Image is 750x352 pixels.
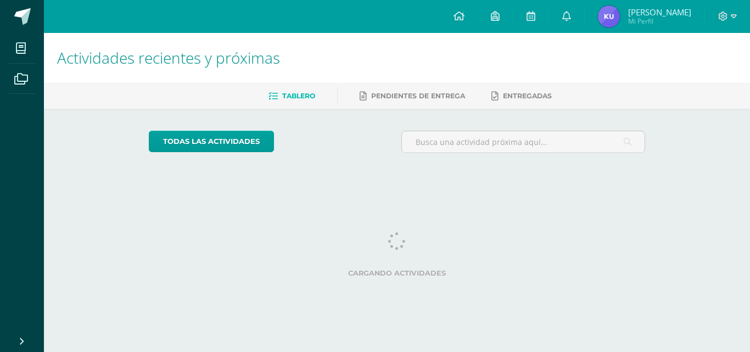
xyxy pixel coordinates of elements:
[402,131,645,153] input: Busca una actividad próxima aquí...
[360,87,465,105] a: Pendientes de entrega
[149,131,274,152] a: todas las Actividades
[598,5,620,27] img: a8e1836717dec2724d40b33456046a0b.png
[628,7,691,18] span: [PERSON_NAME]
[57,47,280,68] span: Actividades recientes y próximas
[149,269,646,277] label: Cargando actividades
[268,87,315,105] a: Tablero
[282,92,315,100] span: Tablero
[503,92,552,100] span: Entregadas
[491,87,552,105] a: Entregadas
[628,16,691,26] span: Mi Perfil
[371,92,465,100] span: Pendientes de entrega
